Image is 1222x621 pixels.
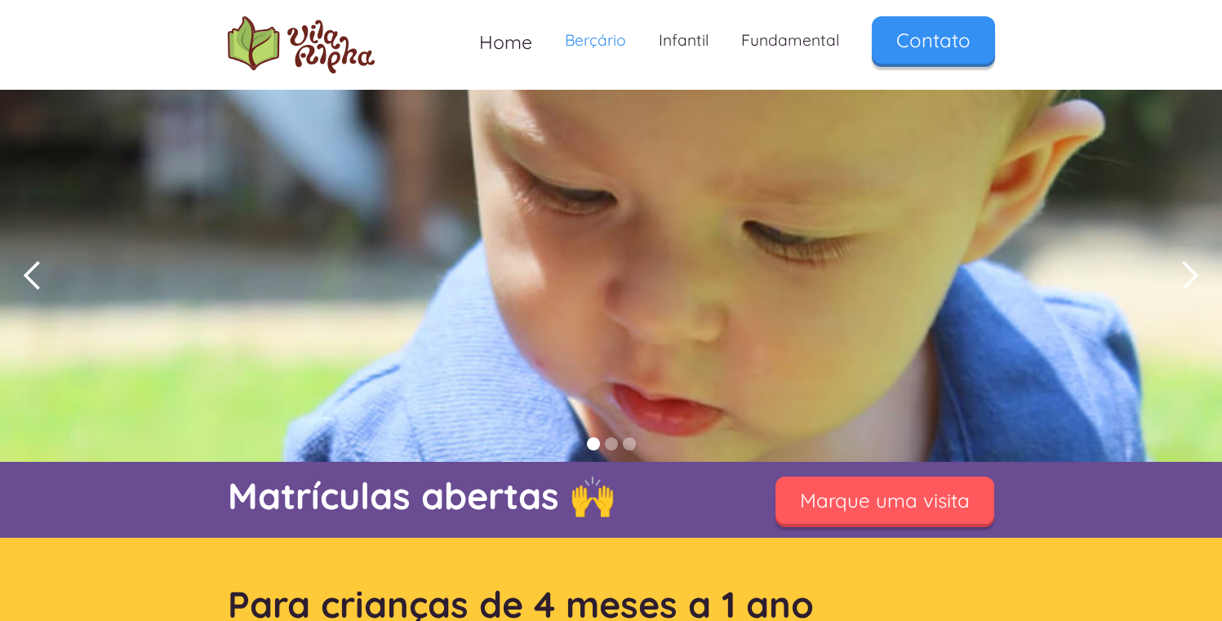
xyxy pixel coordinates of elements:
[228,16,375,73] img: logo Escola Vila Alpha
[228,470,734,521] p: Matrículas abertas 🙌
[1157,90,1222,463] div: next slide
[463,16,549,68] a: Home
[549,16,642,64] a: Berçário
[642,16,725,64] a: Infantil
[479,30,532,54] span: Home
[872,16,995,64] a: Contato
[623,437,636,450] div: Show slide 3 of 3
[228,16,375,73] a: home
[605,437,618,450] div: Show slide 2 of 3
[725,16,855,64] a: Fundamental
[775,477,994,524] a: Marque uma visita
[587,437,600,450] div: Show slide 1 of 3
